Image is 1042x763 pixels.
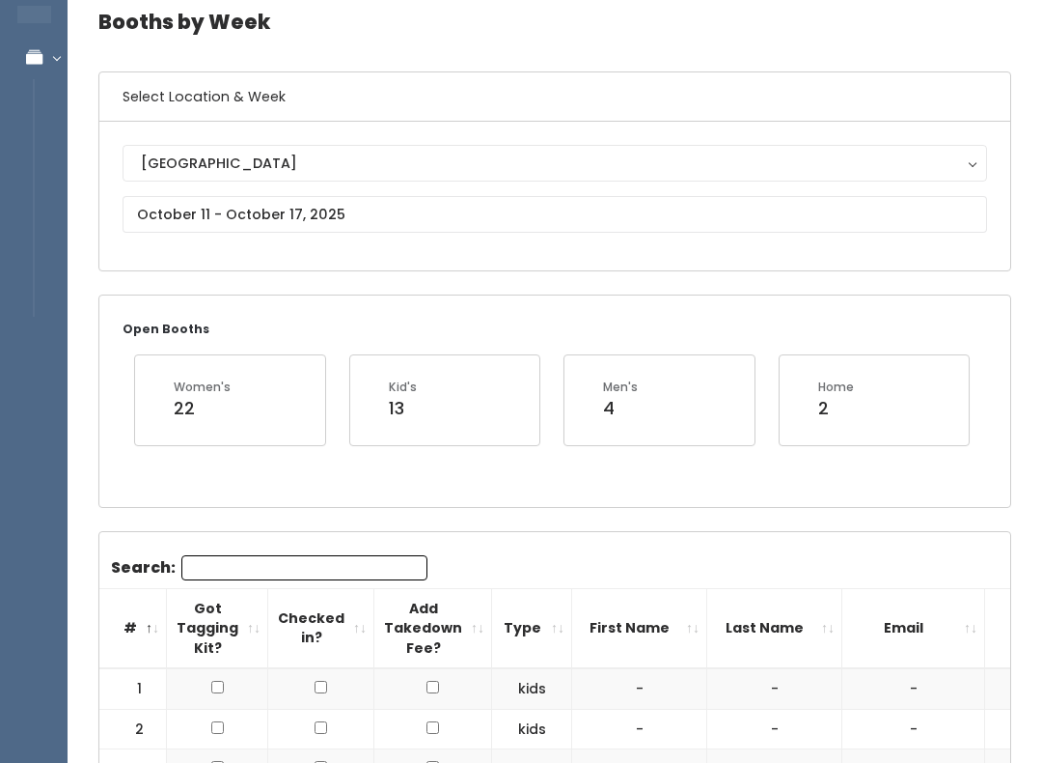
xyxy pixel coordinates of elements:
[174,396,231,421] div: 22
[99,588,167,668] th: #: activate to sort column descending
[99,709,167,749] td: 2
[818,379,854,396] div: Home
[492,709,572,749] td: kids
[707,588,842,668] th: Last Name: activate to sort column ascending
[389,379,417,396] div: Kid's
[141,153,969,174] div: [GEOGRAPHIC_DATA]
[268,588,374,668] th: Checked in?: activate to sort column ascending
[572,588,707,668] th: First Name: activate to sort column ascending
[818,396,854,421] div: 2
[111,555,427,580] label: Search:
[707,709,842,749] td: -
[389,396,417,421] div: 13
[572,668,707,709] td: -
[99,668,167,709] td: 1
[572,709,707,749] td: -
[123,145,987,182] button: [GEOGRAPHIC_DATA]
[842,588,985,668] th: Email: activate to sort column ascending
[99,72,1010,122] h6: Select Location & Week
[492,588,572,668] th: Type: activate to sort column ascending
[374,588,492,668] th: Add Takedown Fee?: activate to sort column ascending
[842,668,985,709] td: -
[492,668,572,709] td: kids
[167,588,268,668] th: Got Tagging Kit?: activate to sort column ascending
[707,668,842,709] td: -
[603,379,638,396] div: Men's
[123,196,987,233] input: October 11 - October 17, 2025
[842,709,985,749] td: -
[603,396,638,421] div: 4
[174,379,231,396] div: Women's
[181,555,427,580] input: Search:
[123,321,209,337] small: Open Booths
